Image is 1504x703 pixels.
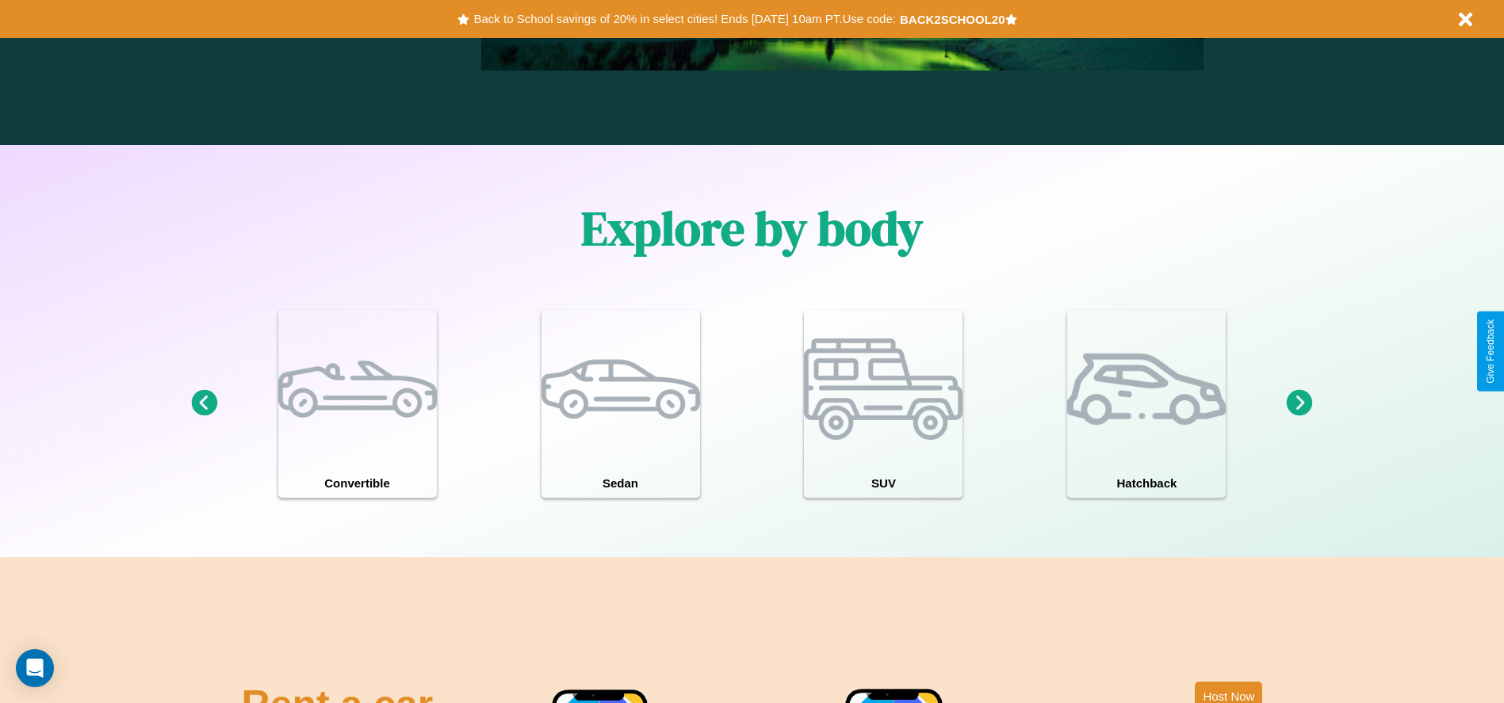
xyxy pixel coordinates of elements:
h4: SUV [804,468,962,498]
h4: Convertible [278,468,437,498]
div: Open Intercom Messenger [16,649,54,687]
b: BACK2SCHOOL20 [900,13,1005,26]
h4: Sedan [542,468,700,498]
h1: Explore by body [581,196,923,261]
button: Back to School savings of 20% in select cities! Ends [DATE] 10am PT.Use code: [469,8,899,30]
div: Give Feedback [1485,319,1496,384]
h4: Hatchback [1067,468,1226,498]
